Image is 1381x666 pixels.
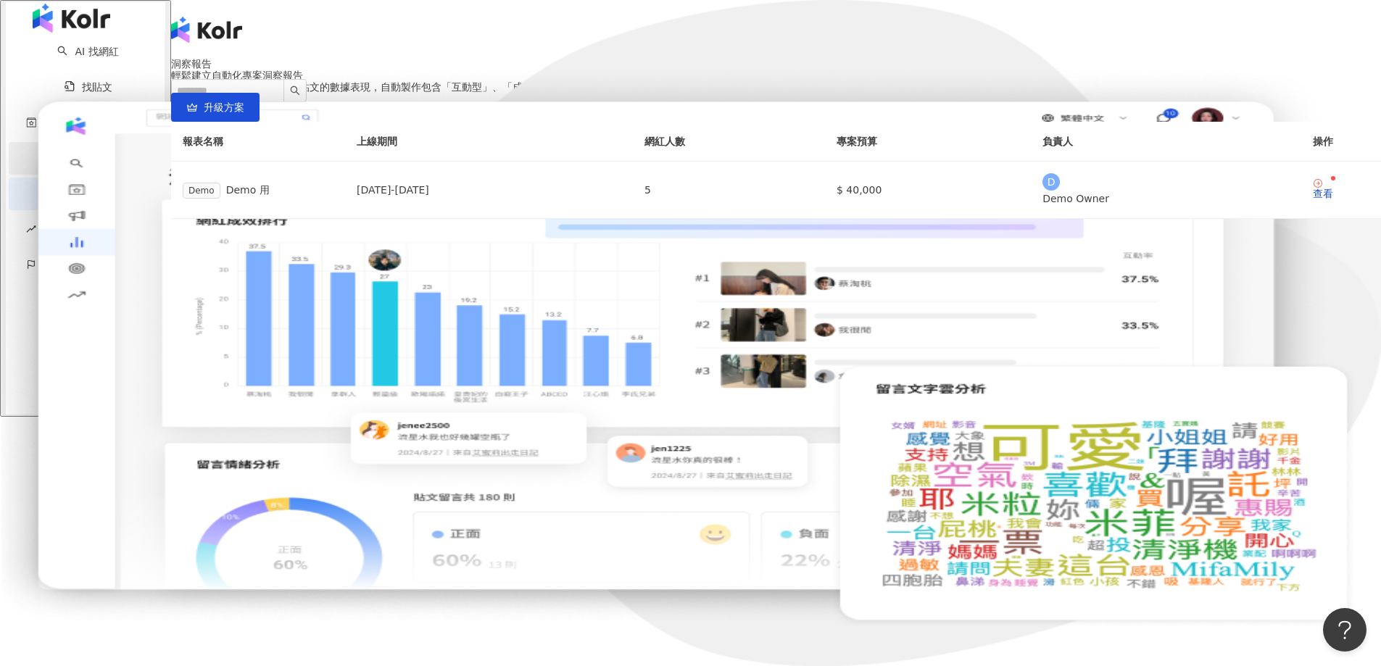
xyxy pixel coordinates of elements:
[171,101,260,113] a: 升級方案
[171,122,345,162] th: 報表名稱
[1301,122,1381,162] th: 操作
[825,162,1031,219] td: $ 40,000
[345,122,633,162] th: 上線期間
[633,162,825,219] td: 5
[825,122,1031,162] th: 專案預算
[1031,122,1301,162] th: 負責人
[1313,178,1333,199] a: 查看
[1323,608,1367,652] iframe: Help Scout Beacon - Open
[171,93,260,122] button: 升級方案
[1042,191,1290,207] div: Demo Owner
[1048,174,1056,190] span: D
[183,183,220,199] span: Demo
[357,182,621,198] div: [DATE] - [DATE]
[183,182,333,199] div: Demo 用
[204,101,244,113] span: 升級方案
[1313,188,1333,199] div: 查看
[633,122,825,162] th: 網紅人數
